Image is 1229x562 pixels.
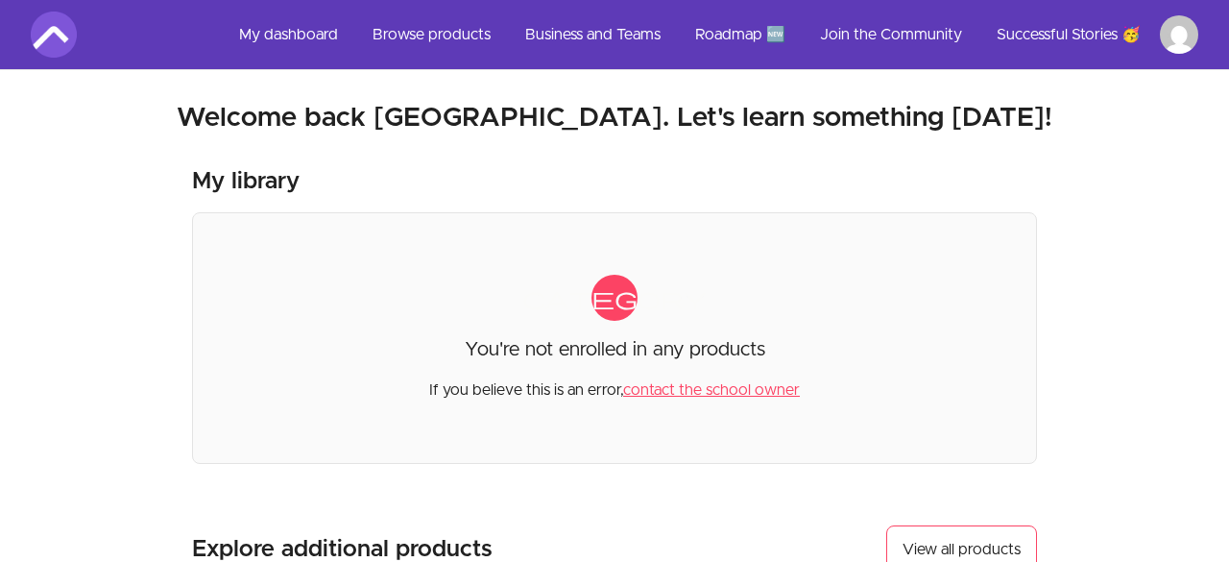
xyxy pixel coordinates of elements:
a: My dashboard [224,12,353,58]
nav: Main [224,12,1198,58]
p: You're not enrolled in any products [465,336,765,363]
img: Amigoscode logo [31,12,77,58]
h3: My library [192,166,300,197]
a: Successful Stories 🥳 [981,12,1156,58]
a: Join the Community [805,12,977,58]
img: Profile image for Harunthika M [1160,15,1198,54]
a: contact the school owner [623,382,800,398]
span: category [591,275,638,321]
p: If you believe this is an error, [429,363,800,402]
a: Business and Teams [510,12,676,58]
h2: Welcome back [GEOGRAPHIC_DATA]. Let's learn something [DATE]! [31,101,1198,135]
a: Roadmap 🆕 [680,12,801,58]
a: Browse products [357,12,506,58]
